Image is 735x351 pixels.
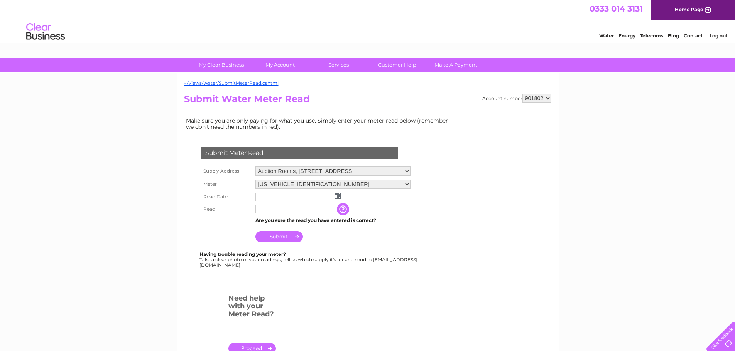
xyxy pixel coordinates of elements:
[307,58,370,72] a: Services
[337,203,351,215] input: Information
[199,252,419,267] div: Take a clear photo of your readings, tell us which supply it's for and send to [EMAIL_ADDRESS][DO...
[668,33,679,39] a: Blog
[186,4,550,37] div: Clear Business is a trading name of Verastar Limited (registered in [GEOGRAPHIC_DATA] No. 3667643...
[199,191,253,203] th: Read Date
[199,165,253,178] th: Supply Address
[710,33,728,39] a: Log out
[684,33,703,39] a: Contact
[199,251,286,257] b: Having trouble reading your meter?
[335,193,341,199] img: ...
[255,231,303,242] input: Submit
[199,203,253,215] th: Read
[189,58,253,72] a: My Clear Business
[184,80,279,86] a: ~/Views/Water/SubmitMeterRead.cshtml
[199,178,253,191] th: Meter
[599,33,614,39] a: Water
[184,116,454,132] td: Make sure you are only paying for what you use. Simply enter your meter read below (remember we d...
[618,33,635,39] a: Energy
[26,20,65,44] img: logo.png
[482,94,551,103] div: Account number
[201,147,398,159] div: Submit Meter Read
[228,293,276,322] h3: Need help with your Meter Read?
[253,215,412,225] td: Are you sure the read you have entered is correct?
[590,4,643,13] a: 0333 014 3131
[424,58,488,72] a: Make A Payment
[365,58,429,72] a: Customer Help
[640,33,663,39] a: Telecoms
[184,94,551,108] h2: Submit Water Meter Read
[248,58,312,72] a: My Account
